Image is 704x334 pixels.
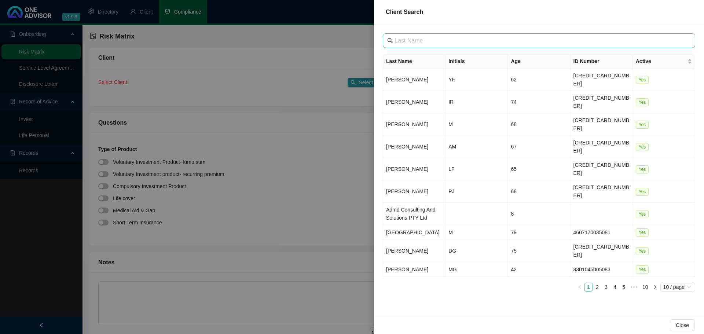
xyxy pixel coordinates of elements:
th: Age [508,54,570,69]
td: [PERSON_NAME] [383,113,445,136]
a: 1 [584,283,593,291]
span: Yes [636,165,649,173]
td: DG [445,240,508,262]
td: AM [445,136,508,158]
td: 8301045005083 [571,262,633,277]
span: left [577,285,582,289]
input: Last Name [395,36,685,45]
a: 2 [593,283,601,291]
span: 42 [511,267,517,272]
span: Yes [636,143,649,151]
td: [CREDIT_CARD_NUMBER] [571,136,633,158]
span: 75 [511,248,517,254]
span: Yes [636,121,649,129]
span: Yes [636,228,649,236]
td: [CREDIT_CARD_NUMBER] [571,69,633,91]
td: LF [445,158,508,180]
td: IR [445,91,508,113]
td: [PERSON_NAME] [383,262,445,277]
td: [CREDIT_CARD_NUMBER] [571,91,633,113]
td: [PERSON_NAME] [383,136,445,158]
td: PJ [445,180,508,203]
span: 10 / page [663,283,692,291]
td: M [445,113,508,136]
span: Yes [636,265,649,274]
td: [PERSON_NAME] [383,69,445,91]
span: 8 [511,211,514,217]
td: [CREDIT_CARD_NUMBER] [571,240,633,262]
a: 10 [640,283,650,291]
td: [PERSON_NAME] [383,91,445,113]
td: 4607170035081 [571,225,633,240]
div: Page Size [660,283,695,291]
button: Close [670,319,695,331]
td: [PERSON_NAME] [383,240,445,262]
button: left [575,283,584,291]
th: Initials [445,54,508,69]
span: 68 [511,188,517,194]
th: Active [633,54,695,69]
span: search [387,38,393,44]
span: right [653,285,657,289]
span: 65 [511,166,517,172]
th: ID Number [571,54,633,69]
td: YF [445,69,508,91]
td: Admd Consulting And Solutions PTY Ltd [383,203,445,225]
span: Yes [636,76,649,84]
span: 74 [511,99,517,105]
a: 4 [611,283,619,291]
button: right [651,283,660,291]
span: Close [676,321,689,329]
span: Active [636,57,686,65]
span: Client Search [386,9,423,15]
span: 67 [511,144,517,150]
span: Yes [636,98,649,106]
th: Last Name [383,54,445,69]
td: [CREDIT_CARD_NUMBER] [571,158,633,180]
td: M [445,225,508,240]
td: [PERSON_NAME] [383,158,445,180]
span: Yes [636,188,649,196]
td: MG [445,262,508,277]
li: Next Page [651,283,660,291]
li: 10 [640,283,651,291]
span: Yes [636,247,649,255]
li: 3 [602,283,610,291]
a: 3 [602,283,610,291]
span: 68 [511,121,517,127]
td: [CREDIT_CARD_NUMBER] [571,180,633,203]
span: ••• [628,283,640,291]
span: 79 [511,230,517,235]
span: Yes [636,210,649,218]
li: Previous Page [575,283,584,291]
span: 62 [511,77,517,82]
td: [PERSON_NAME] [383,180,445,203]
td: [CREDIT_CARD_NUMBER] [571,113,633,136]
li: 1 [584,283,593,291]
td: [GEOGRAPHIC_DATA] [383,225,445,240]
li: Next 5 Pages [628,283,640,291]
a: 5 [620,283,628,291]
li: 4 [610,283,619,291]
